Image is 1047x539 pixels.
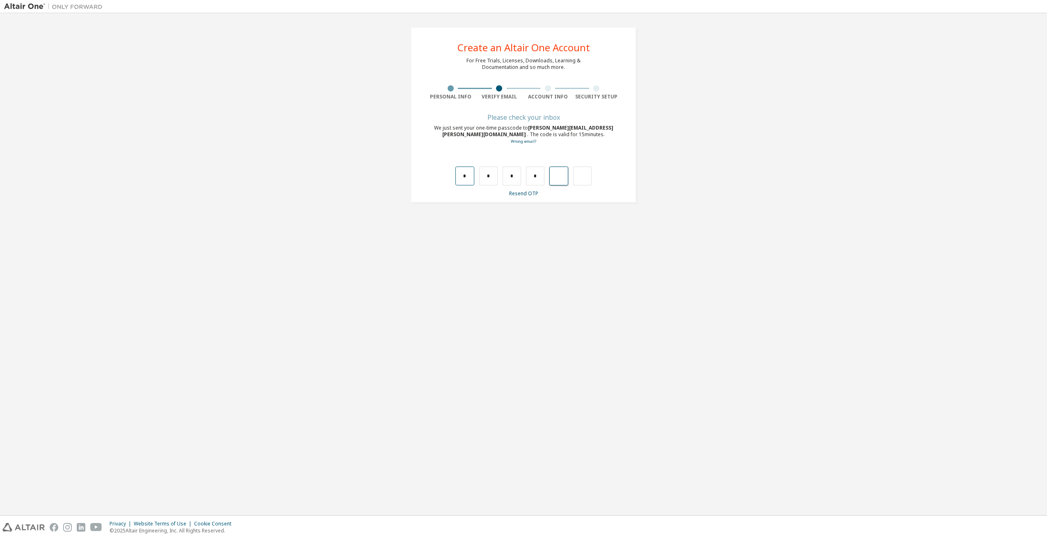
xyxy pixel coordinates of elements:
[63,523,72,532] img: instagram.svg
[426,115,621,120] div: Please check your inbox
[4,2,107,11] img: Altair One
[509,190,538,197] a: Resend OTP
[110,527,236,534] p: © 2025 Altair Engineering, Inc. All Rights Reserved.
[572,94,621,100] div: Security Setup
[511,139,536,144] a: Go back to the registration form
[90,523,102,532] img: youtube.svg
[2,523,45,532] img: altair_logo.svg
[194,521,236,527] div: Cookie Consent
[442,124,613,138] span: [PERSON_NAME][EMAIL_ADDRESS][PERSON_NAME][DOMAIN_NAME]
[50,523,58,532] img: facebook.svg
[466,57,581,71] div: For Free Trials, Licenses, Downloads, Learning & Documentation and so much more.
[134,521,194,527] div: Website Terms of Use
[426,125,621,145] div: We just sent your one-time passcode to . The code is valid for 15 minutes.
[475,94,524,100] div: Verify Email
[523,94,572,100] div: Account Info
[77,523,85,532] img: linkedin.svg
[426,94,475,100] div: Personal Info
[457,43,590,53] div: Create an Altair One Account
[110,521,134,527] div: Privacy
